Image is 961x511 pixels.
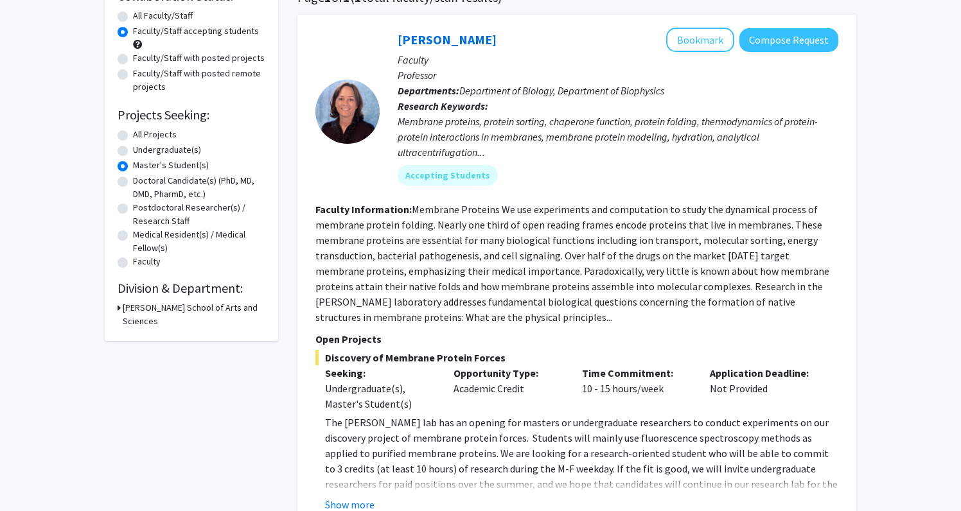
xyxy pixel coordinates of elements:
p: Seeking: [325,365,434,381]
label: Doctoral Candidate(s) (PhD, MD, DMD, PharmD, etc.) [133,174,265,201]
h3: [PERSON_NAME] School of Arts and Sciences [123,301,265,328]
label: Undergraduate(s) [133,143,201,157]
button: Compose Request to Karen Fleming [739,28,838,52]
p: Opportunity Type: [454,365,563,381]
div: 10 - 15 hours/week [572,365,701,411]
fg-read-more: Membrane Proteins We use experiments and computation to study the dynamical process of membrane p... [315,203,829,324]
p: Time Commitment: [582,365,691,381]
label: Faculty/Staff with posted remote projects [133,67,265,94]
b: Departments: [398,84,459,97]
label: Faculty/Staff with posted projects [133,51,265,65]
p: Open Projects [315,331,838,347]
p: Faculty [398,52,838,67]
button: Add Karen Fleming to Bookmarks [666,28,734,52]
label: All Faculty/Staff [133,9,193,22]
div: Academic Credit [444,365,572,411]
div: Membrane proteins, protein sorting, chaperone function, protein folding, thermodynamics of protei... [398,114,838,160]
label: Postdoctoral Researcher(s) / Research Staff [133,201,265,228]
label: Faculty [133,255,161,268]
div: Not Provided [700,365,829,411]
div: Undergraduate(s), Master's Student(s) [325,381,434,411]
label: Faculty/Staff accepting students [133,24,259,38]
label: Medical Resident(s) / Medical Fellow(s) [133,228,265,255]
mat-chip: Accepting Students [398,165,498,186]
h2: Division & Department: [118,281,265,296]
label: All Projects [133,128,177,141]
h2: Projects Seeking: [118,107,265,123]
p: Application Deadline: [710,365,819,381]
iframe: Chat [10,453,55,501]
b: Research Keywords: [398,100,488,112]
b: Faculty Information: [315,203,412,216]
a: [PERSON_NAME] [398,31,497,48]
label: Master's Student(s) [133,159,209,172]
span: Department of Biology, Department of Biophysics [459,84,664,97]
span: Discovery of Membrane Protein Forces [315,350,838,365]
p: Professor [398,67,838,83]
